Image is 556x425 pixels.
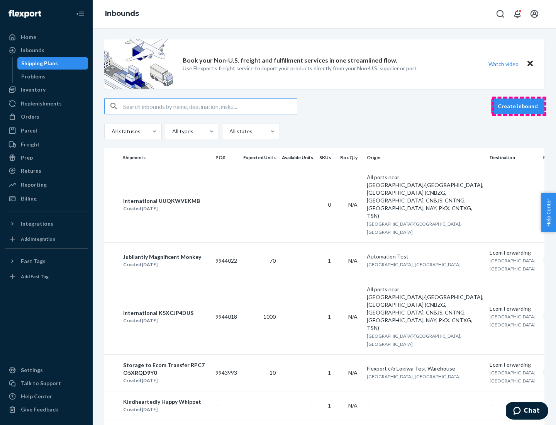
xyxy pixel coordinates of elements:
div: Parcel [21,127,37,134]
span: [GEOGRAPHIC_DATA], [GEOGRAPHIC_DATA] [490,258,537,272]
button: Open notifications [510,6,525,22]
span: [GEOGRAPHIC_DATA]/[GEOGRAPHIC_DATA], [GEOGRAPHIC_DATA] [367,221,461,235]
span: — [490,402,494,409]
span: 1 [328,313,331,320]
th: Expected Units [240,148,279,167]
th: PO# [212,148,240,167]
div: Created [DATE] [123,261,201,269]
span: 10 [270,369,276,376]
div: Created [DATE] [123,317,193,325]
a: Parcel [5,124,88,137]
span: 1000 [263,313,276,320]
div: Kindheartedly Happy Whippet [123,398,201,406]
td: 9944022 [212,242,240,279]
div: Freight [21,141,40,148]
span: — [367,402,371,409]
a: Replenishments [5,97,88,110]
span: N/A [348,257,358,264]
button: Integrations [5,218,88,230]
div: Automation Test [367,253,483,260]
button: Give Feedback [5,403,88,416]
span: N/A [348,201,358,208]
div: Settings [21,366,43,374]
a: Add Integration [5,233,88,245]
span: N/A [348,313,358,320]
button: Create inbound [491,99,544,114]
div: Ecom Forwarding [490,305,537,313]
a: Returns [5,165,88,177]
button: Open account menu [527,6,542,22]
div: Add Fast Tag [21,273,49,280]
button: Help Center [541,193,556,232]
th: Shipments [120,148,212,167]
a: Prep [5,151,88,164]
td: 9943993 [212,354,240,391]
div: Add Integration [21,236,55,242]
span: 70 [270,257,276,264]
button: Open Search Box [493,6,508,22]
a: Inbounds [5,44,88,56]
div: Replenishments [21,100,62,107]
span: — [309,201,313,208]
th: SKUs [316,148,337,167]
p: Book your Non-U.S. freight and fulfillment services in one streamlined flow. [183,56,397,65]
a: Freight [5,138,88,151]
a: Add Fast Tag [5,270,88,283]
div: All ports near [GEOGRAPHIC_DATA]/[GEOGRAPHIC_DATA], [GEOGRAPHIC_DATA] (CNBZG, [GEOGRAPHIC_DATA], ... [367,286,483,332]
div: Home [21,33,36,41]
span: — [215,201,220,208]
div: Talk to Support [21,379,61,387]
span: 1 [328,402,331,409]
iframe: Opens a widget where you can chat to one of our agents [506,402,548,421]
div: Inventory [21,86,46,93]
a: Inbounds [105,9,139,18]
span: [GEOGRAPHIC_DATA], [GEOGRAPHIC_DATA] [490,314,537,328]
input: All types [171,127,172,135]
div: Created [DATE] [123,406,201,413]
span: — [309,257,313,264]
div: Returns [21,167,41,175]
div: Ecom Forwarding [490,361,537,369]
span: — [309,402,313,409]
a: Reporting [5,178,88,191]
div: International UUQKWVEKMB [123,197,200,205]
div: Inbounds [21,46,44,54]
div: International K5XCJP4DUS [123,309,193,317]
a: Help Center [5,390,88,403]
th: Destination [486,148,540,167]
span: [GEOGRAPHIC_DATA], [GEOGRAPHIC_DATA] [490,370,537,384]
a: Shipping Plans [17,57,88,70]
div: Created [DATE] [123,377,209,384]
a: Orders [5,110,88,123]
div: Storage to Ecom Transfer RPC7O5XRQD9Y0 [123,361,209,377]
span: [GEOGRAPHIC_DATA]/[GEOGRAPHIC_DATA], [GEOGRAPHIC_DATA] [367,333,461,347]
a: Billing [5,192,88,205]
div: Created [DATE] [123,205,200,212]
span: — [490,201,494,208]
div: Shipping Plans [21,59,58,67]
ol: breadcrumbs [99,3,145,25]
div: All ports near [GEOGRAPHIC_DATA]/[GEOGRAPHIC_DATA], [GEOGRAPHIC_DATA] (CNBZG, [GEOGRAPHIC_DATA], ... [367,173,483,220]
button: Talk to Support [5,377,88,389]
span: — [309,313,313,320]
div: Give Feedback [21,406,58,413]
div: Prep [21,154,33,161]
button: Close Navigation [73,6,88,22]
div: Help Center [21,393,52,400]
div: Reporting [21,181,47,189]
div: Problems [21,73,46,80]
p: Use Flexport’s freight service to import your products directly from your Non-U.S. supplier or port. [183,65,418,72]
span: 1 [328,369,331,376]
th: Origin [364,148,486,167]
button: Watch video [483,58,524,70]
input: All states [229,127,229,135]
div: Fast Tags [21,257,46,265]
div: Ecom Forwarding [490,249,537,257]
span: 1 [328,257,331,264]
input: Search inbounds by name, destination, msku... [123,99,297,114]
a: Problems [17,70,88,83]
span: — [215,402,220,409]
td: 9944018 [212,279,240,354]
